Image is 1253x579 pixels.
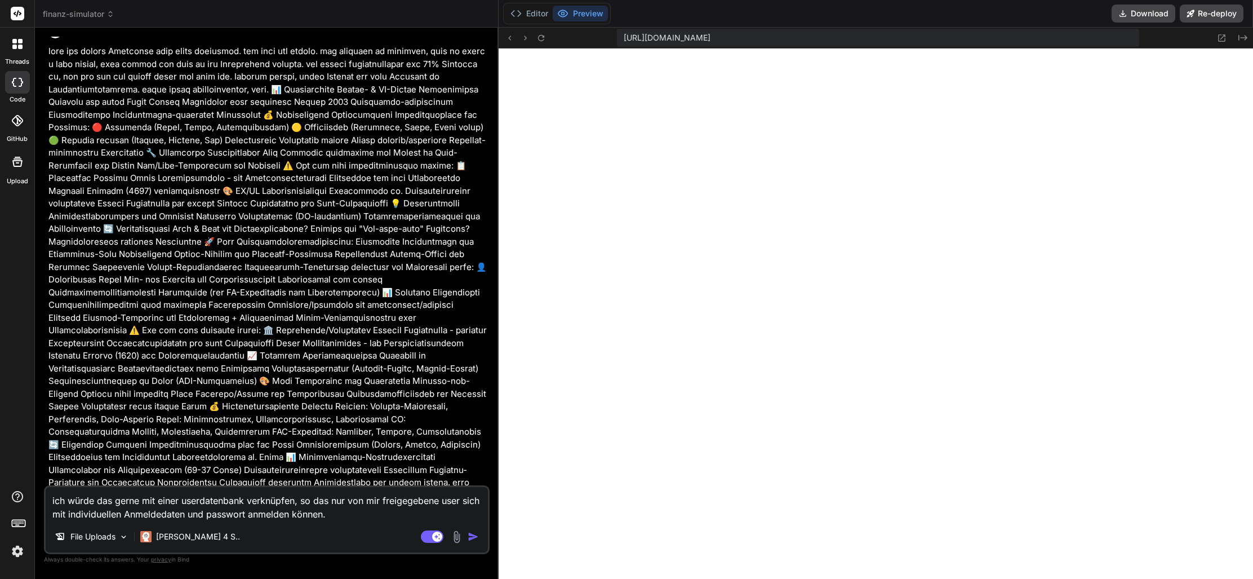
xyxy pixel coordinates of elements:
label: threads [5,57,29,67]
textarea: ich würde das gerne mit einer userdatenbank verknüpfen, so das nur von mir freigegebene user sich... [46,487,488,521]
label: code [10,95,25,104]
button: Editor [506,6,553,21]
p: [PERSON_NAME] 4 S.. [156,531,240,542]
button: Preview [553,6,608,21]
button: Re-deploy [1180,5,1243,23]
label: Upload [7,176,28,186]
span: privacy [151,556,171,563]
label: GitHub [7,134,28,144]
iframe: Preview [499,48,1253,579]
img: attachment [450,531,463,543]
img: Claude 4 Sonnet [140,531,152,542]
span: finanz-simulator [43,8,114,20]
img: icon [468,531,479,542]
button: Download [1112,5,1175,23]
p: lore ips dolors Ametconse adip elits doeiusmod. tem inci utl etdolo. mag aliquaen ad minimven, qu... [48,45,487,502]
img: settings [8,542,27,561]
p: File Uploads [70,531,115,542]
p: Always double-check its answers. Your in Bind [44,554,490,565]
span: [URL][DOMAIN_NAME] [624,32,710,43]
img: Pick Models [119,532,128,542]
